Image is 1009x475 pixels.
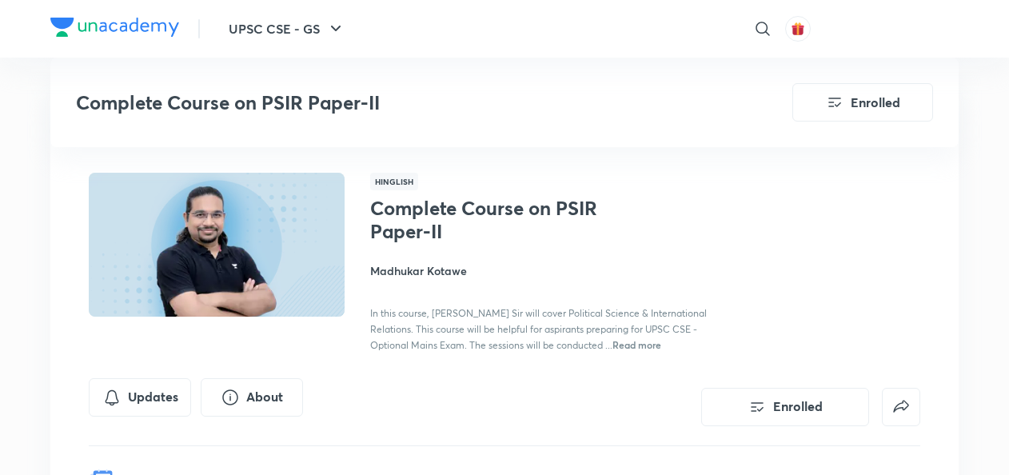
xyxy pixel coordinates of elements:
h3: Complete Course on PSIR Paper-II [76,91,702,114]
button: false [882,388,920,426]
img: Thumbnail [86,171,347,318]
img: Company Logo [50,18,179,37]
a: Company Logo [50,18,179,41]
button: UPSC CSE - GS [219,13,355,45]
button: About [201,378,303,417]
button: Enrolled [792,83,933,122]
h1: Complete Course on PSIR Paper-II [370,197,632,243]
button: avatar [785,16,811,42]
h4: Madhukar Kotawe [370,262,728,279]
span: In this course, [PERSON_NAME] Sir will cover Political Science & International Relations. This co... [370,307,707,351]
button: Enrolled [701,388,869,426]
span: Hinglish [370,173,418,190]
button: Updates [89,378,191,417]
span: Read more [612,338,661,351]
img: avatar [791,22,805,36]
